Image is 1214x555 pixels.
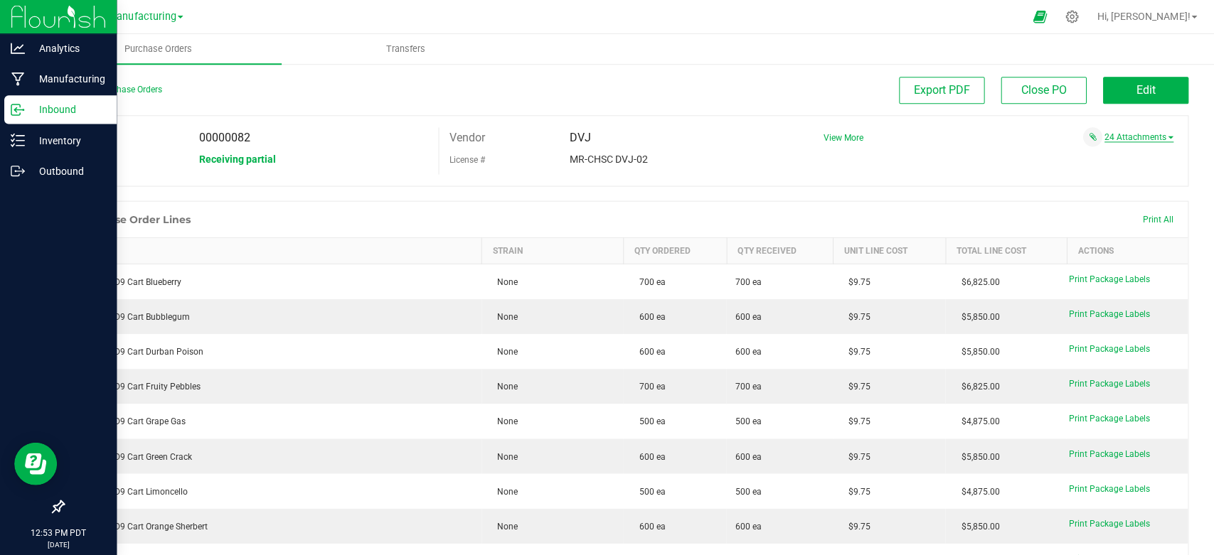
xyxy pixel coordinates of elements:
[11,102,25,117] inline-svg: Inbound
[489,520,517,530] span: None
[733,275,760,288] span: 700 ea
[11,41,25,55] inline-svg: Analytics
[821,133,861,143] a: View More
[1066,448,1147,458] span: Print Package Labels
[489,381,517,391] span: None
[952,520,997,530] span: $5,850.00
[6,538,110,549] p: [DATE]
[839,416,868,426] span: $9.75
[73,345,472,357] div: MM Bulk D9 Cart Durban Poison
[839,485,868,495] span: $9.75
[630,276,664,286] span: 700 ea
[733,449,760,462] span: 600 ea
[630,520,664,530] span: 600 ea
[489,346,517,356] span: None
[943,237,1064,264] th: Total Line Cost
[1102,132,1171,142] a: 24 Attachments
[839,381,868,391] span: $9.75
[630,311,664,321] span: 600 ea
[725,237,831,264] th: Qty Received
[912,83,968,97] span: Export PDF
[489,485,517,495] span: None
[733,414,760,427] span: 500 ea
[25,40,110,57] p: Analytics
[630,485,664,495] span: 500 ea
[839,276,868,286] span: $9.75
[630,346,664,356] span: 600 ea
[78,213,190,225] h1: Purchase Order Lines
[1018,83,1064,97] span: Close PO
[1066,378,1147,388] span: Print Package Labels
[1021,3,1053,31] span: Open Ecommerce Menu
[198,153,275,165] span: Receiving partial
[952,416,997,426] span: $4,875.00
[630,416,664,426] span: 500 ea
[73,414,472,427] div: MM Bulk D9 Cart Grape Gas
[1066,274,1147,284] span: Print Package Labels
[73,275,472,288] div: MM Bulk D9 Cart Blueberry
[897,77,982,104] button: Export PDF
[839,451,868,460] span: $9.75
[622,237,725,264] th: Qty Ordered
[952,451,997,460] span: $5,850.00
[1134,83,1153,97] span: Edit
[73,379,472,392] div: MM Bulk D9 Cart Fruity Pebbles
[198,131,250,144] span: 00000082
[11,163,25,178] inline-svg: Outbound
[733,310,760,323] span: 600 ea
[14,441,57,484] iframe: Resource center
[1140,214,1171,224] span: Print All
[6,525,110,538] p: 12:53 PM PDT
[952,485,997,495] span: $4,875.00
[281,34,528,64] a: Transfers
[25,131,110,149] p: Inventory
[839,346,868,356] span: $9.75
[1064,237,1185,264] th: Actions
[25,70,110,87] p: Manufacturing
[630,381,664,391] span: 700 ea
[952,311,997,321] span: $5,850.00
[630,451,664,460] span: 600 ea
[107,11,176,23] span: Manufacturing
[1066,413,1147,423] span: Print Package Labels
[839,311,868,321] span: $9.75
[1066,483,1147,492] span: Print Package Labels
[366,43,443,55] span: Transfers
[73,449,472,462] div: MM Bulk D9 Cart Green Crack
[64,237,481,264] th: Item
[839,520,868,530] span: $9.75
[449,127,484,149] label: Vendor
[831,237,943,264] th: Unit Line Cost
[25,162,110,179] p: Outbound
[1066,343,1147,353] span: Print Package Labels
[733,379,760,392] span: 700 ea
[1066,517,1147,527] span: Print Package Labels
[952,346,997,356] span: $5,850.00
[73,519,472,532] div: MM Bulk D9 Cart Orange Sherbert
[568,153,646,165] span: MR-CHSC DVJ-02
[733,345,760,357] span: 600 ea
[489,416,517,426] span: None
[952,381,997,391] span: $6,825.00
[1080,127,1099,146] span: Attach a document
[733,484,760,497] span: 500 ea
[11,133,25,147] inline-svg: Inventory
[481,237,622,264] th: Strain
[568,131,590,144] span: DVJ
[999,77,1084,104] button: Close PO
[25,101,110,118] p: Inbound
[1095,11,1187,22] span: Hi, [PERSON_NAME]!
[489,451,517,460] span: None
[105,43,211,55] span: Purchase Orders
[1060,10,1078,23] div: Manage settings
[11,72,25,86] inline-svg: Manufacturing
[34,34,281,64] a: Purchase Orders
[73,310,472,323] div: MM Bulk D9 Cart Bubblegum
[733,519,760,532] span: 600 ea
[1100,77,1186,104] button: Edit
[1066,308,1147,318] span: Print Package Labels
[489,276,517,286] span: None
[73,484,472,497] div: MM Bulk D9 Cart Limoncello
[449,149,484,171] label: License #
